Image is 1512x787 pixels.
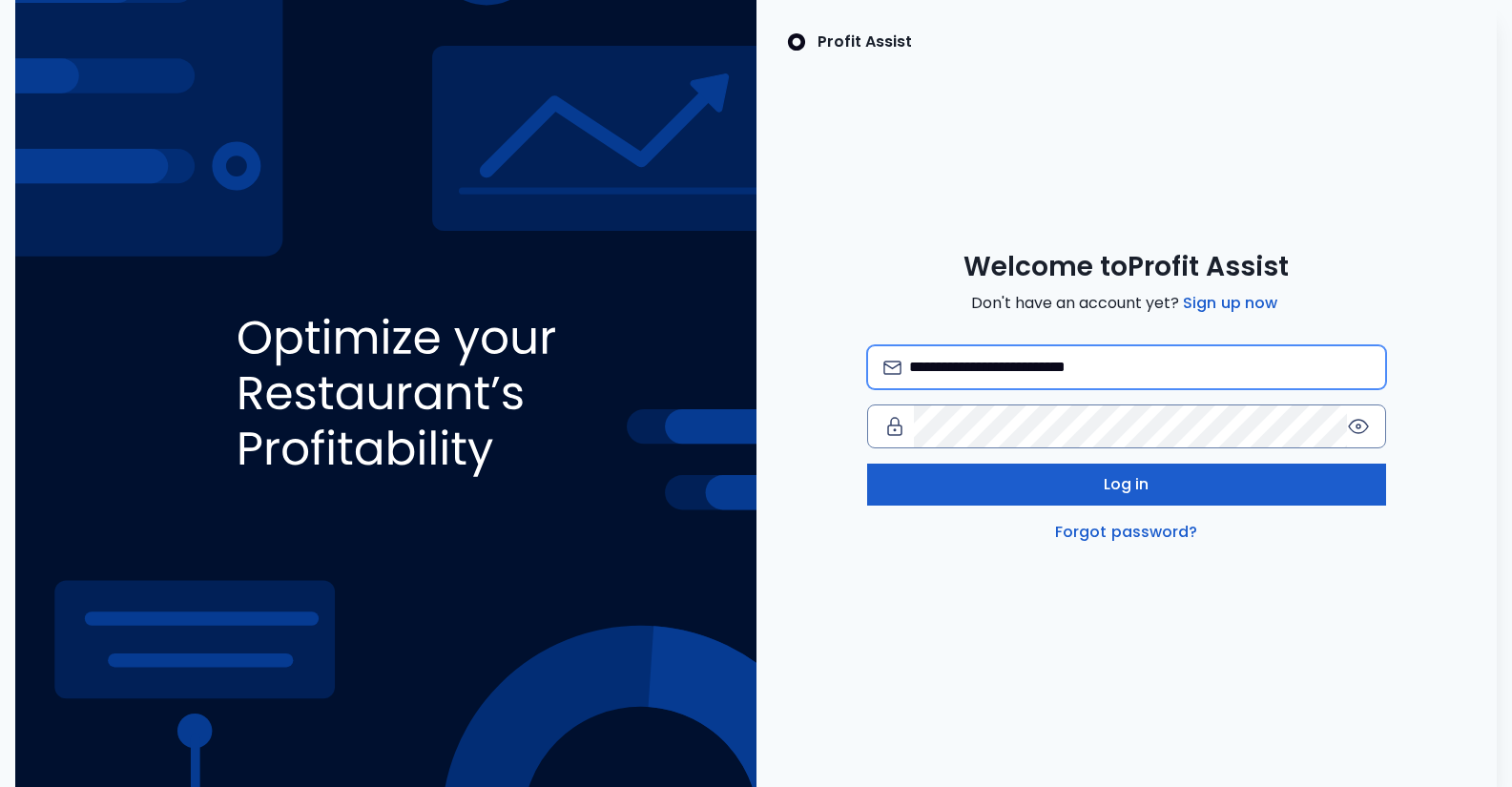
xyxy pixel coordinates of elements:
[883,361,901,375] img: email
[787,31,806,53] img: SpotOn Logo
[971,292,1281,315] span: Don't have an account yet?
[1051,521,1202,544] a: Forgot password?
[1104,473,1150,496] span: Log in
[867,464,1386,506] button: Log in
[818,31,912,53] p: Profit Assist
[1179,292,1281,315] a: Sign up now
[963,250,1289,284] span: Welcome to Profit Assist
